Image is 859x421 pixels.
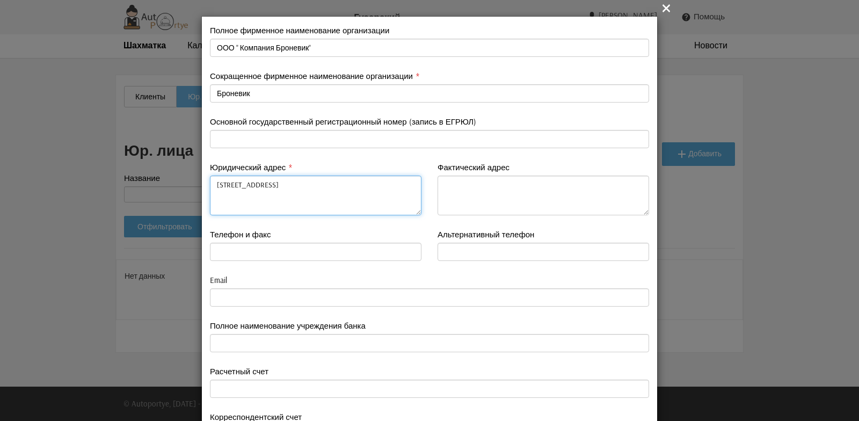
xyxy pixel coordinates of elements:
label: Юридический адрес [210,162,286,173]
label: Расчетный счет [210,366,268,377]
label: Основной государственный регистрационный номер (запись в ЕГРЮЛ) [210,116,476,127]
label: Альтернативный телефон [438,229,534,240]
label: Полное наименование учреждения банка [210,320,366,331]
button: Close [660,1,673,14]
label: Сокращенное фирменное наименование организации [210,70,413,82]
label: Фактический адрес [438,162,509,173]
label: Телефон и факс [210,229,271,240]
i:  [660,2,673,14]
label: Email [210,274,227,286]
label: Полное фирменное наименование организации [210,25,389,36]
